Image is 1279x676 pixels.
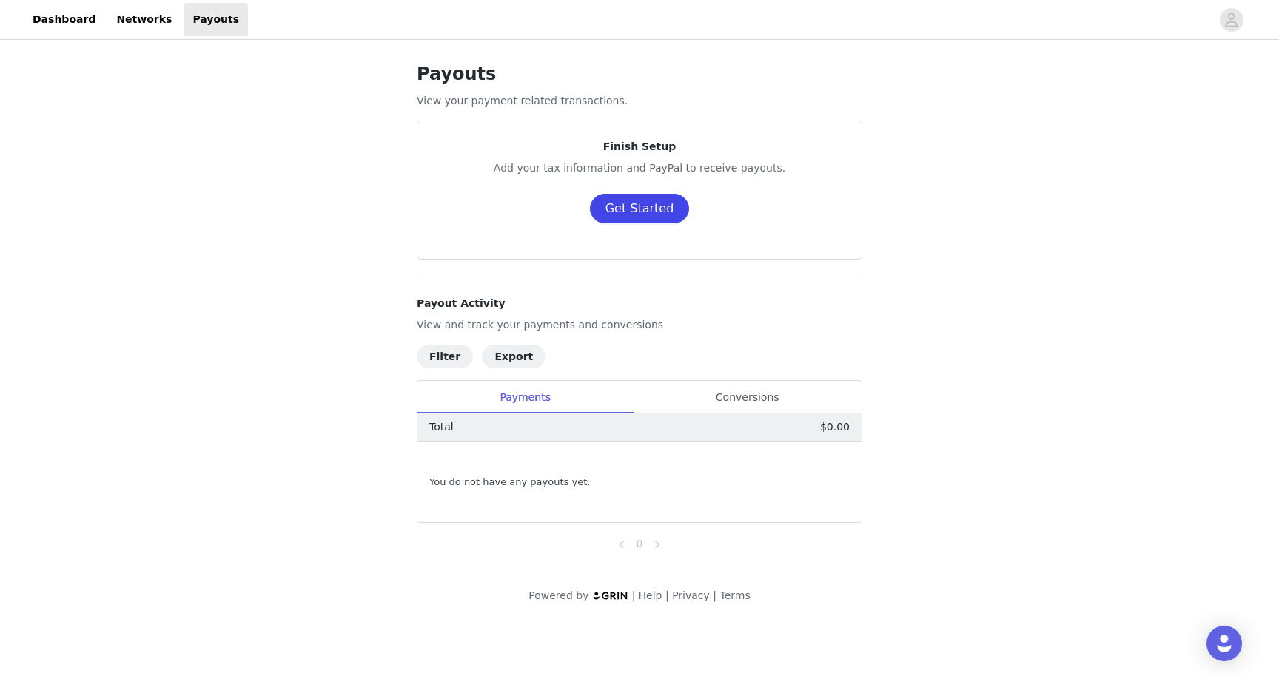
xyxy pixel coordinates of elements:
[435,160,844,176] p: Add your tax information and PayPal to receive payouts.
[417,381,633,414] div: Payments
[482,345,545,368] button: Export
[417,61,862,87] h1: Payouts
[417,317,862,333] p: View and track your payments and conversions
[417,296,862,311] h4: Payout Activity
[653,540,662,549] i: icon: right
[672,589,710,601] a: Privacy
[429,475,590,490] span: You do not have any payouts yet.
[632,589,636,601] span: |
[590,194,690,223] button: Get Started
[1224,8,1238,32] div: avatar
[613,535,631,552] li: Previous Page
[820,419,850,435] p: $0.00
[713,589,716,601] span: |
[528,589,588,601] span: Powered by
[631,535,648,552] li: 0
[639,589,662,601] a: Help
[592,591,629,601] img: logo
[665,589,669,601] span: |
[631,535,648,552] a: 0
[24,3,104,36] a: Dashboard
[417,345,473,368] button: Filter
[107,3,181,36] a: Networks
[429,419,454,435] p: Total
[417,93,862,109] p: View your payment related transactions.
[184,3,248,36] a: Payouts
[633,381,862,414] div: Conversions
[719,589,750,601] a: Terms
[648,535,666,552] li: Next Page
[435,139,844,155] p: Finish Setup
[617,540,626,549] i: icon: left
[1206,626,1242,661] div: Open Intercom Messenger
